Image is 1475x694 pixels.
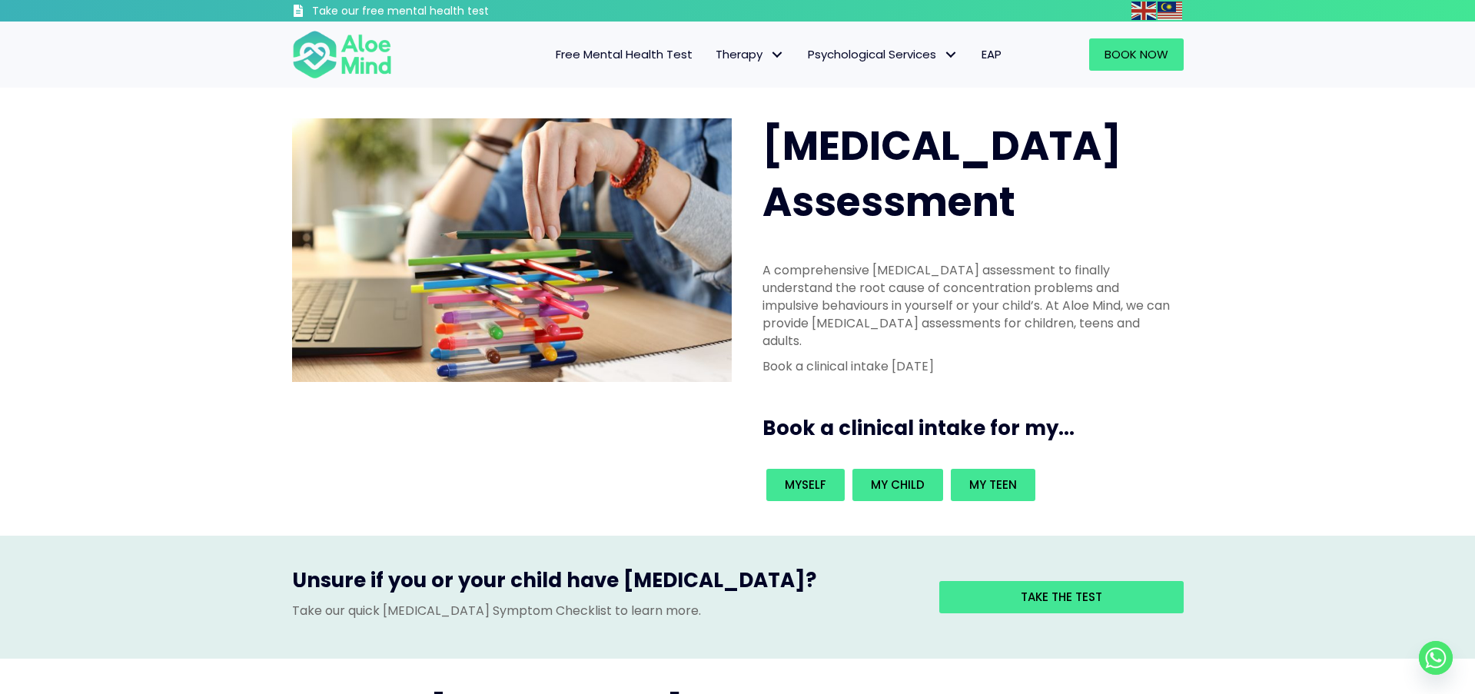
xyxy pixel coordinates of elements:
span: Psychological Services [808,46,958,62]
span: Take the test [1021,589,1102,605]
span: Therapy [716,46,785,62]
a: Myself [766,469,845,501]
span: [MEDICAL_DATA] Assessment [762,118,1121,230]
img: ADHD photo [292,118,732,382]
a: Take the test [939,581,1184,613]
a: TherapyTherapy: submenu [704,38,796,71]
h3: Book a clinical intake for my... [762,414,1190,442]
p: Book a clinical intake [DATE] [762,357,1174,375]
img: Aloe mind Logo [292,29,392,80]
p: Take our quick [MEDICAL_DATA] Symptom Checklist to learn more. [292,602,916,619]
span: Psychological Services: submenu [940,44,962,66]
a: Malay [1158,2,1184,19]
span: Myself [785,477,826,493]
img: en [1131,2,1156,20]
a: EAP [970,38,1013,71]
a: My teen [951,469,1035,501]
p: A comprehensive [MEDICAL_DATA] assessment to finally understand the root cause of concentration p... [762,261,1174,350]
img: ms [1158,2,1182,20]
span: Book Now [1105,46,1168,62]
a: Psychological ServicesPsychological Services: submenu [796,38,970,71]
a: Whatsapp [1419,641,1453,675]
a: Book Now [1089,38,1184,71]
h3: Unsure if you or your child have [MEDICAL_DATA]? [292,566,916,602]
span: My teen [969,477,1017,493]
a: Take our free mental health test [292,4,571,22]
span: EAP [982,46,1002,62]
a: My child [852,469,943,501]
h3: Take our free mental health test [312,4,571,19]
a: English [1131,2,1158,19]
a: Free Mental Health Test [544,38,704,71]
span: Therapy: submenu [766,44,789,66]
div: Book an intake for my... [762,465,1174,505]
span: Free Mental Health Test [556,46,693,62]
nav: Menu [412,38,1013,71]
span: My child [871,477,925,493]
